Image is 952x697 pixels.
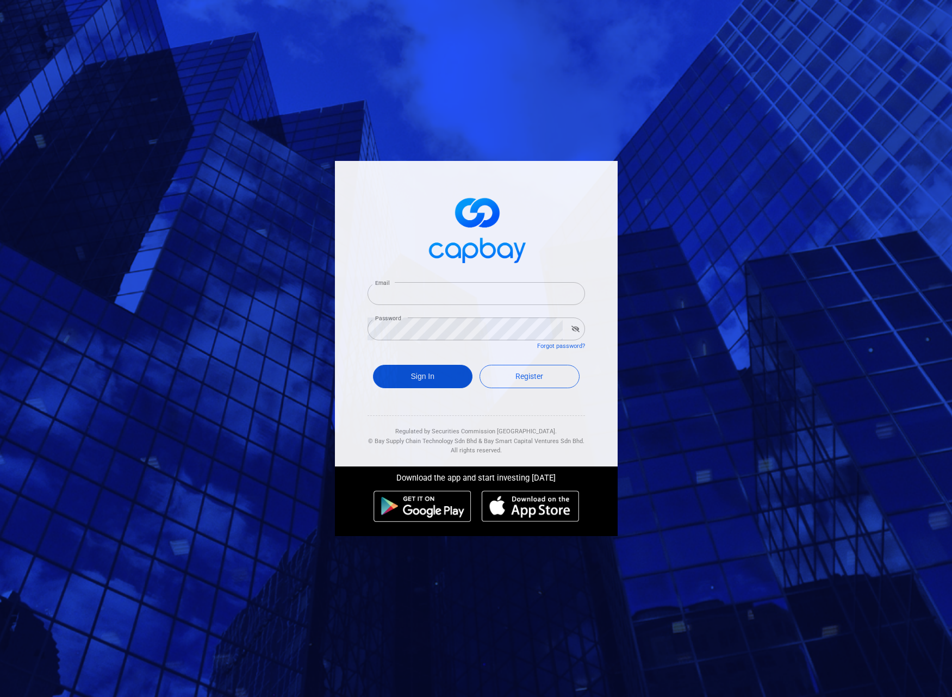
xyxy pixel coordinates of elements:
[515,372,543,381] span: Register
[537,343,585,350] a: Forgot password?
[374,490,471,522] img: android
[375,314,401,322] label: Password
[480,365,580,388] a: Register
[375,279,389,287] label: Email
[482,490,578,522] img: ios
[368,438,477,445] span: © Bay Supply Chain Technology Sdn Bhd
[422,188,531,269] img: logo
[327,466,626,485] div: Download the app and start investing [DATE]
[484,438,584,445] span: Bay Smart Capital Ventures Sdn Bhd.
[373,365,473,388] button: Sign In
[368,416,585,456] div: Regulated by Securities Commission [GEOGRAPHIC_DATA]. & All rights reserved.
